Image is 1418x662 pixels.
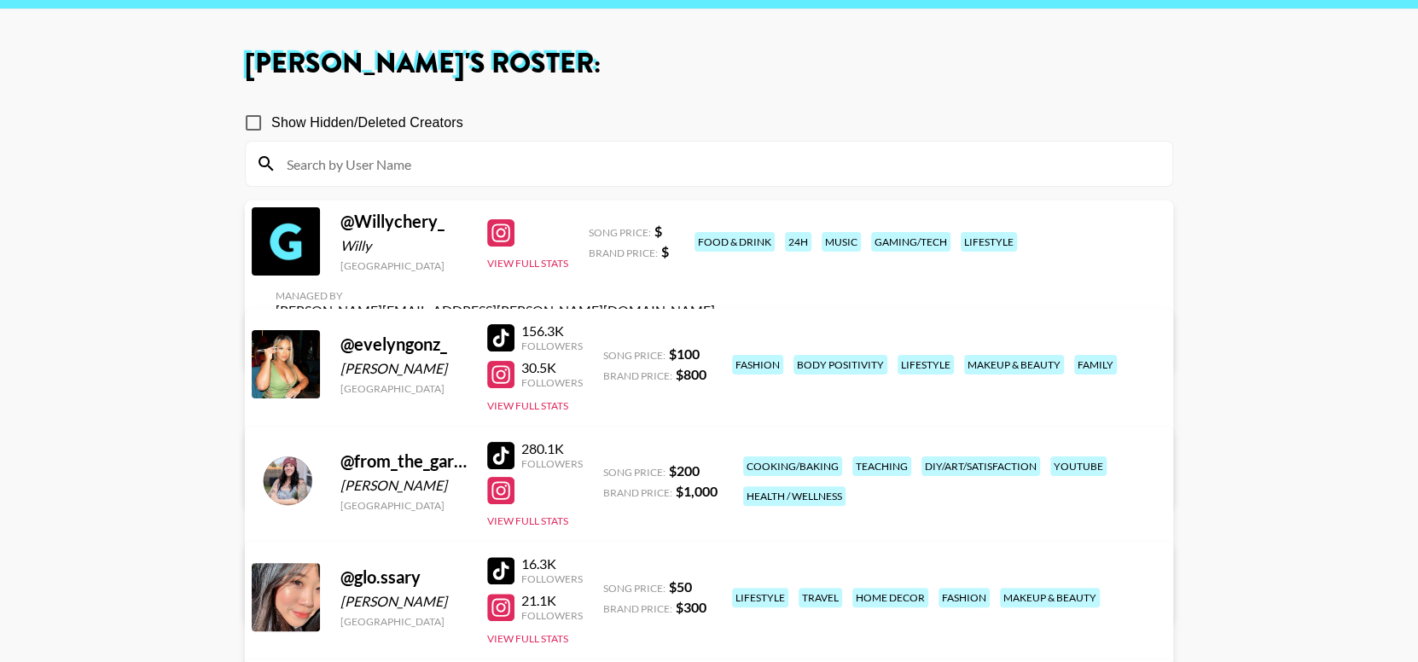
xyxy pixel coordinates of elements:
div: lifestyle [732,588,788,607]
span: Brand Price: [589,247,658,259]
div: makeup & beauty [1000,588,1100,607]
div: Willy [340,237,467,254]
div: [GEOGRAPHIC_DATA] [340,615,467,628]
div: 16.3K [521,555,583,572]
div: 24h [785,232,811,252]
div: family [1074,355,1117,375]
div: [PERSON_NAME] [340,477,467,494]
div: [GEOGRAPHIC_DATA] [340,259,467,272]
div: fashion [732,355,783,375]
strong: $ 300 [676,599,706,615]
div: travel [799,588,842,607]
h1: [PERSON_NAME] 's Roster: [245,50,1173,78]
div: cooking/baking [743,456,842,476]
strong: $ [661,243,669,259]
div: [PERSON_NAME] [340,360,467,377]
span: Brand Price: [603,486,672,499]
div: @ evelyngonz_ [340,334,467,355]
strong: $ 1,000 [676,483,718,499]
span: Song Price: [603,349,665,362]
div: music [822,232,861,252]
span: Show Hidden/Deleted Creators [271,113,463,133]
span: Brand Price: [603,602,672,615]
div: home decor [852,588,928,607]
div: body positivity [793,355,887,375]
div: health / wellness [743,486,846,506]
div: makeup & beauty [964,355,1064,375]
div: Followers [521,609,583,622]
div: Followers [521,376,583,389]
span: Song Price: [603,466,665,479]
div: youtube [1050,456,1107,476]
div: [GEOGRAPHIC_DATA] [340,382,467,395]
div: 21.1K [521,592,583,609]
div: [GEOGRAPHIC_DATA] [340,499,467,512]
div: @ from_the_garden [340,450,467,472]
span: Song Price: [589,226,651,239]
div: food & drink [694,232,775,252]
strong: $ 800 [676,366,706,382]
div: @ glo.ssary [340,566,467,588]
strong: $ 200 [669,462,700,479]
div: [PERSON_NAME] [340,593,467,610]
div: Followers [521,340,583,352]
div: lifestyle [898,355,954,375]
div: teaching [852,456,911,476]
button: View Full Stats [487,399,568,412]
span: Brand Price: [603,369,672,382]
div: lifestyle [961,232,1017,252]
div: Followers [521,572,583,585]
div: gaming/tech [871,232,950,252]
button: View Full Stats [487,632,568,645]
span: Song Price: [603,582,665,595]
div: 156.3K [521,322,583,340]
div: 30.5K [521,359,583,376]
div: diy/art/satisfaction [921,456,1040,476]
input: Search by User Name [276,150,1162,177]
div: 280.1K [521,440,583,457]
strong: $ [654,223,662,239]
div: [PERSON_NAME][EMAIL_ADDRESS][PERSON_NAME][DOMAIN_NAME] [276,302,715,319]
div: Followers [521,457,583,470]
strong: $ 50 [669,578,692,595]
button: View Full Stats [487,257,568,270]
div: Managed By [276,289,715,302]
div: @ Willychery_ [340,211,467,232]
div: fashion [939,588,990,607]
button: View Full Stats [487,514,568,527]
strong: $ 100 [669,346,700,362]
